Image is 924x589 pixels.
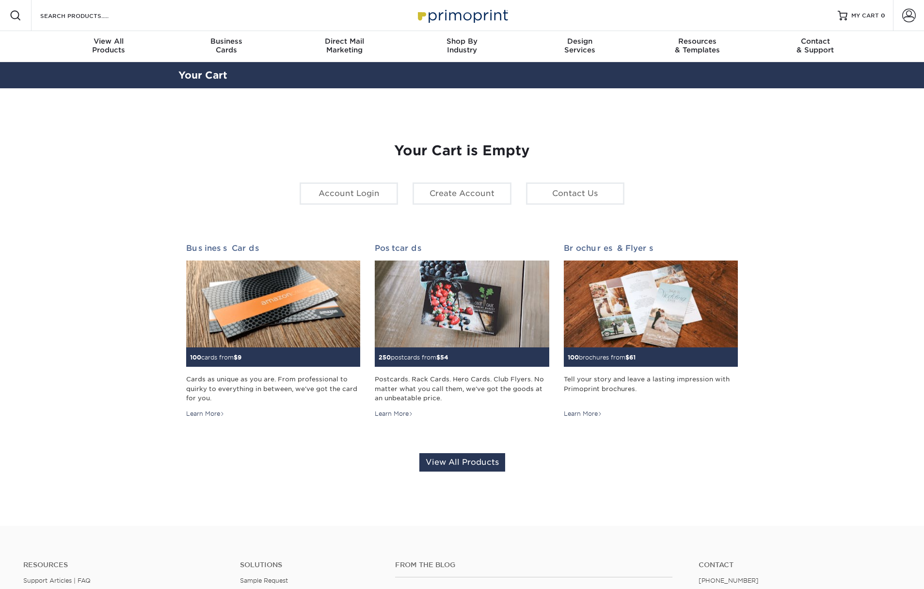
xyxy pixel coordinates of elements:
[521,37,638,46] span: Design
[440,354,448,361] span: 54
[286,31,403,62] a: Direct MailMarketing
[414,5,510,26] img: Primoprint
[699,561,901,569] a: Contact
[186,409,224,418] div: Learn More
[178,69,227,81] a: Your Cart
[403,37,521,46] span: Shop By
[186,261,360,348] img: Business Cards
[50,37,168,46] span: View All
[699,577,759,584] a: [PHONE_NUMBER]
[756,37,874,54] div: & Support
[564,244,738,253] h2: Brochures & Flyers
[50,31,168,62] a: View AllProducts
[403,37,521,54] div: Industry
[190,354,241,361] small: cards from
[286,37,403,54] div: Marketing
[568,354,579,361] span: 100
[240,577,288,584] a: Sample Request
[50,37,168,54] div: Products
[375,261,549,348] img: Postcards
[625,354,629,361] span: $
[238,354,241,361] span: 9
[168,37,286,46] span: Business
[240,561,380,569] h4: Solutions
[186,375,360,403] div: Cards as unique as you are. From professional to quirky to everything in between, we've got the c...
[568,354,636,361] small: brochures from
[168,31,286,62] a: BusinessCards
[39,10,134,21] input: SEARCH PRODUCTS.....
[286,37,403,46] span: Direct Mail
[564,244,738,418] a: Brochures & Flyers 100brochures from$61 Tell your story and leave a lasting impression with Primo...
[375,244,549,418] a: Postcards 250postcards from$54 Postcards. Rack Cards. Hero Cards. Club Flyers. No matter what you...
[395,561,672,569] h4: From the Blog
[379,354,448,361] small: postcards from
[638,37,756,46] span: Resources
[521,37,638,54] div: Services
[375,409,413,418] div: Learn More
[564,409,602,418] div: Learn More
[638,37,756,54] div: & Templates
[881,12,885,19] span: 0
[403,31,521,62] a: Shop ByIndustry
[638,31,756,62] a: Resources& Templates
[564,261,738,348] img: Brochures & Flyers
[379,354,391,361] span: 250
[851,12,879,20] span: MY CART
[375,244,549,253] h2: Postcards
[629,354,636,361] span: 61
[375,375,549,403] div: Postcards. Rack Cards. Hero Cards. Club Flyers. No matter what you call them, we've got the goods...
[300,182,398,205] a: Account Login
[23,561,225,569] h4: Resources
[756,31,874,62] a: Contact& Support
[23,577,91,584] a: Support Articles | FAQ
[168,37,286,54] div: Cards
[190,354,201,361] span: 100
[419,453,505,472] a: View All Products
[186,244,360,253] h2: Business Cards
[521,31,638,62] a: DesignServices
[756,37,874,46] span: Contact
[413,182,511,205] a: Create Account
[186,143,738,159] h1: Your Cart is Empty
[526,182,624,205] a: Contact Us
[186,244,360,418] a: Business Cards 100cards from$9 Cards as unique as you are. From professional to quirky to everyth...
[234,354,238,361] span: $
[436,354,440,361] span: $
[564,375,738,403] div: Tell your story and leave a lasting impression with Primoprint brochures.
